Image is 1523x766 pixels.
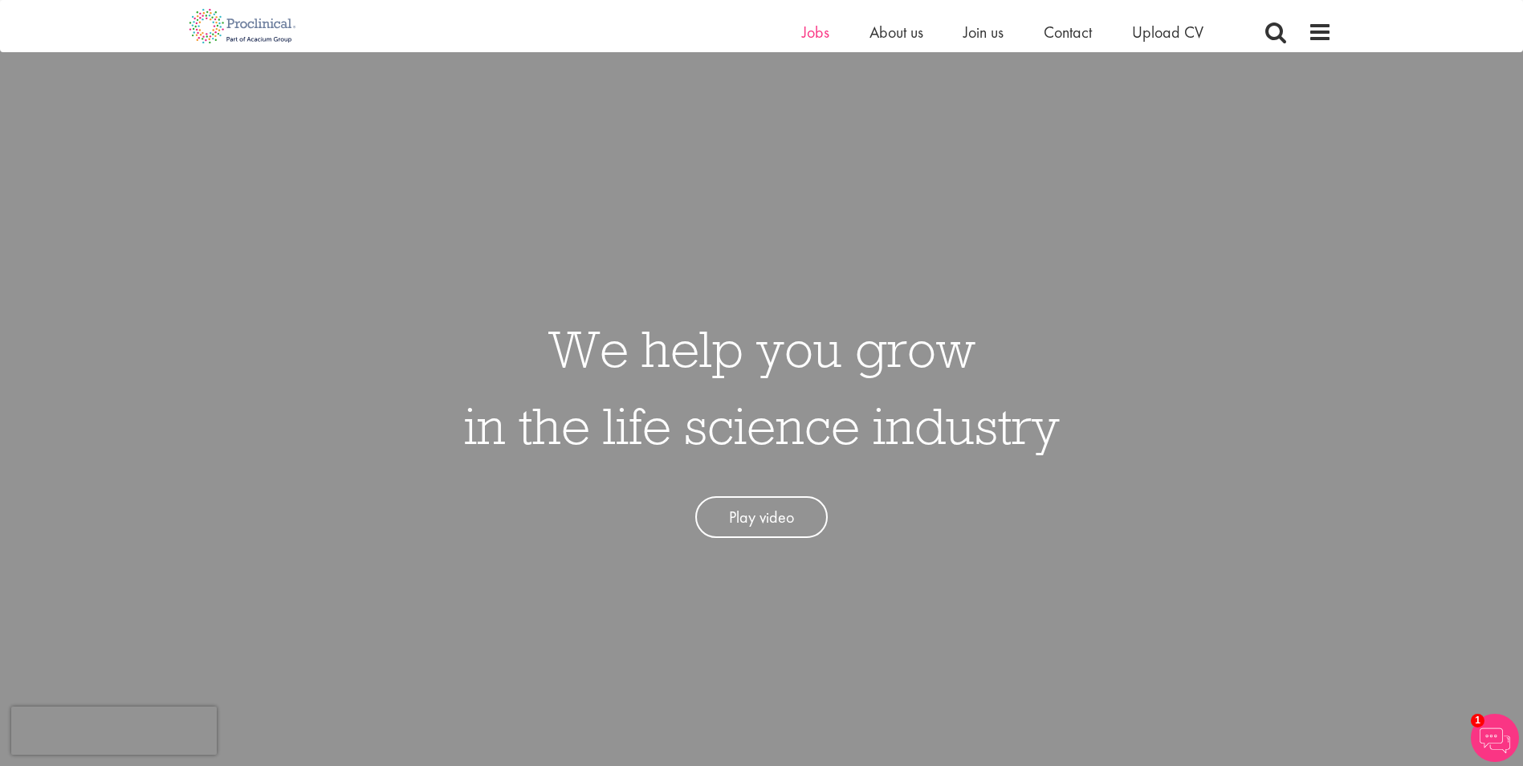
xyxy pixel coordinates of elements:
[1471,714,1484,727] span: 1
[869,22,923,43] a: About us
[464,310,1060,464] h1: We help you grow in the life science industry
[1471,714,1519,762] img: Chatbot
[1044,22,1092,43] a: Contact
[1132,22,1203,43] a: Upload CV
[802,22,829,43] a: Jobs
[695,496,828,539] a: Play video
[963,22,1004,43] a: Join us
